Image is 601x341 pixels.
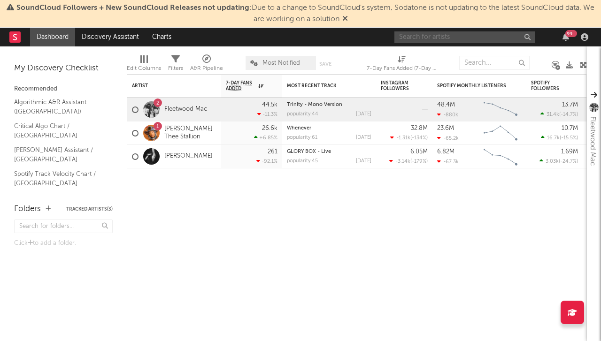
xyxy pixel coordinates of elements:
svg: Chart title [479,145,522,168]
span: -134 % [412,136,426,141]
div: ( ) [540,111,578,117]
span: 16.7k [547,136,560,141]
input: Search for artists [394,31,535,43]
div: -92.1 % [256,158,277,164]
span: : Due to a change to SoundCloud's system, Sodatone is not updating to the latest SoundCloud data.... [16,4,594,23]
div: 7-Day Fans Added (7-Day Fans Added) [367,51,437,78]
a: Trinity - Mono Version [287,102,342,107]
a: [PERSON_NAME] Assistant / [GEOGRAPHIC_DATA] [14,145,103,164]
input: Search for folders... [14,220,113,233]
div: popularity: 44 [287,112,318,117]
div: Filters [168,51,183,78]
div: 44.5k [262,102,277,108]
div: 26.6k [262,125,277,131]
div: -65.2k [437,135,459,141]
a: Critical Algo Chart / [GEOGRAPHIC_DATA] [14,121,103,140]
a: Discovery Assistant [75,28,146,46]
div: Whenever [287,126,371,131]
div: Edit Columns [127,63,161,74]
div: Spotify Followers [531,80,564,91]
span: -179 % [412,159,426,164]
span: 7-Day Fans Added [226,80,256,91]
div: [DATE] [356,159,371,164]
div: A&R Pipeline [190,51,223,78]
div: Edit Columns [127,51,161,78]
div: ( ) [390,135,428,141]
button: 99+ [562,33,569,41]
div: Fleetwood Mac [587,116,598,166]
div: 48.4M [437,102,455,108]
div: Folders [14,204,41,215]
div: 13.7M [562,102,578,108]
svg: Chart title [479,98,522,121]
div: Filters [168,63,183,74]
div: A&R Pipeline [190,63,223,74]
button: Save [319,61,331,67]
div: 261 [268,149,277,155]
span: 3.03k [546,159,559,164]
div: [DATE] [356,112,371,117]
div: Most Recent Track [287,83,357,89]
a: Fleetwood Mac [164,106,207,114]
a: Whenever [287,126,311,131]
span: 31.4k [547,112,559,117]
div: +6.85 % [254,135,277,141]
div: popularity: 45 [287,159,318,164]
span: -1.31k [396,136,410,141]
a: GLORY BOX - Live [287,149,331,154]
div: 7-Day Fans Added (7-Day Fans Added) [367,63,437,74]
span: -3.14k [395,159,410,164]
span: -14.7 % [561,112,577,117]
input: Search... [459,56,530,70]
div: popularity: 61 [287,135,317,140]
div: Click to add a folder. [14,238,113,249]
div: Artist [132,83,202,89]
svg: Chart title [479,121,522,145]
div: 6.82M [437,149,455,155]
a: Charts [146,28,178,46]
div: 1.69M [561,149,578,155]
a: Algorithmic A&R Assistant ([GEOGRAPHIC_DATA]) [14,97,103,116]
div: ( ) [541,135,578,141]
div: -880k [437,112,458,118]
div: Trinity - Mono Version [287,102,371,107]
div: ( ) [539,158,578,164]
div: -11.3 % [257,111,277,117]
a: [PERSON_NAME] Thee Stallion [164,125,216,141]
div: 99 + [565,30,577,37]
div: GLORY BOX - Live [287,149,371,154]
span: SoundCloud Followers + New SoundCloud Releases not updating [16,4,249,12]
a: Dashboard [30,28,75,46]
div: 10.7M [562,125,578,131]
div: 6.05M [410,149,428,155]
div: 32.8M [411,125,428,131]
div: My Discovery Checklist [14,63,113,74]
div: 23.6M [437,125,454,131]
div: -67.3k [437,159,459,165]
a: [PERSON_NAME] [164,152,213,160]
div: ( ) [389,158,428,164]
button: Tracked Artists(3) [66,207,113,212]
span: Dismiss [342,15,348,23]
div: Instagram Followers [381,80,414,91]
a: Spotify Track Velocity Chart / [GEOGRAPHIC_DATA] [14,169,103,188]
span: -15.5 % [561,136,577,141]
div: Spotify Monthly Listeners [437,83,508,89]
div: [DATE] [356,135,371,140]
span: -24.7 % [560,159,577,164]
div: Recommended [14,83,113,95]
span: Most Notified [262,60,300,66]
